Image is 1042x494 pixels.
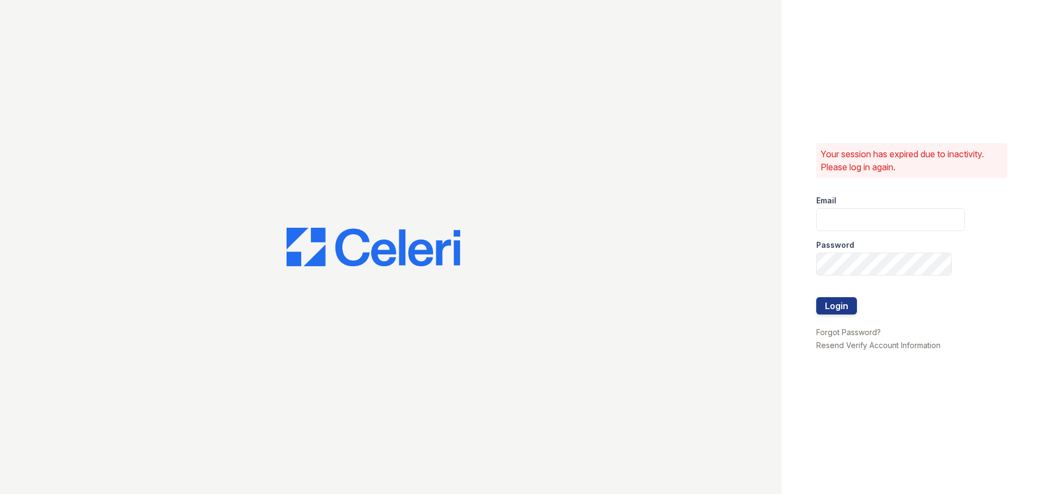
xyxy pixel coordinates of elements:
[816,240,854,251] label: Password
[287,228,460,267] img: CE_Logo_Blue-a8612792a0a2168367f1c8372b55b34899dd931a85d93a1a3d3e32e68fde9ad4.png
[816,297,857,315] button: Login
[816,195,836,206] label: Email
[816,328,881,337] a: Forgot Password?
[821,147,1003,174] p: Your session has expired due to inactivity. Please log in again.
[816,341,941,350] a: Resend Verify Account Information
